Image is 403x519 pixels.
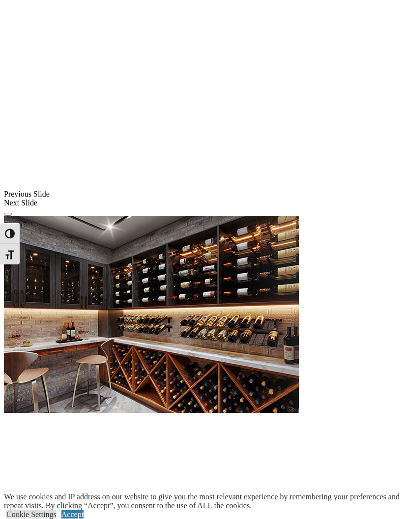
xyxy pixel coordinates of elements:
a: Cookie Settings [6,510,57,519]
a: Accept [61,510,84,519]
img: Banner for mobile view [4,216,299,413]
div: We use cookies and IP address on our website to give you the most relevant experience by remember... [4,492,403,510]
button: Click here to pause slide show [4,213,12,216]
div: Previous Slide [4,190,399,199]
div: Next Slide [4,199,399,207]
